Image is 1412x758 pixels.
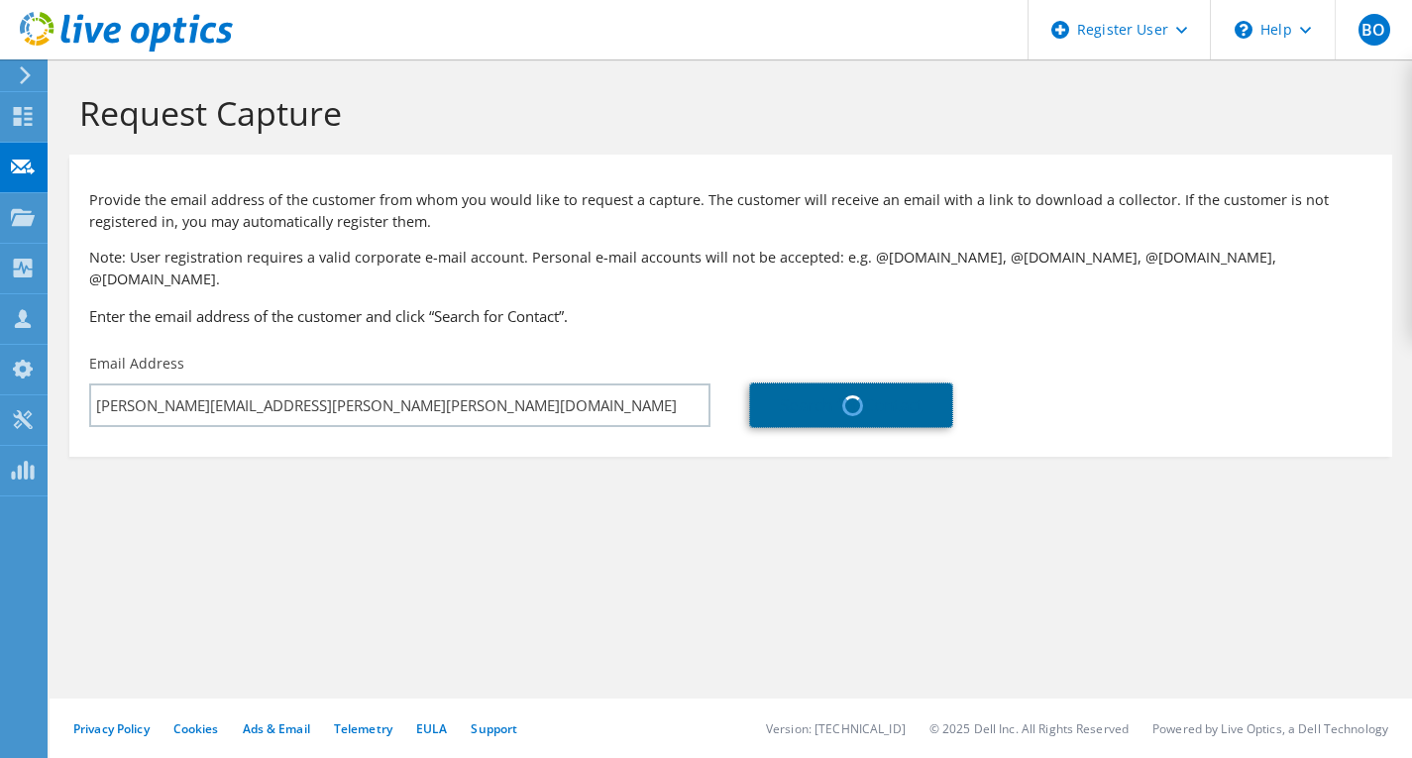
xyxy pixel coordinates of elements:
h1: Request Capture [79,92,1372,134]
li: Powered by Live Optics, a Dell Technology [1152,720,1388,737]
p: Note: User registration requires a valid corporate e-mail account. Personal e-mail accounts will ... [89,247,1372,290]
a: Privacy Policy [73,720,150,737]
a: Ads & Email [243,720,310,737]
p: Provide the email address of the customer from whom you would like to request a capture. The cust... [89,189,1372,233]
a: EULA [416,720,447,737]
a: Support [471,720,517,737]
h3: Enter the email address of the customer and click “Search for Contact”. [89,305,1372,327]
span: BO [1358,14,1390,46]
a: Search for Contact [750,383,952,427]
a: Cookies [173,720,219,737]
label: Email Address [89,354,184,374]
svg: \n [1235,21,1252,39]
li: Version: [TECHNICAL_ID] [766,720,906,737]
a: Telemetry [334,720,392,737]
li: © 2025 Dell Inc. All Rights Reserved [929,720,1129,737]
